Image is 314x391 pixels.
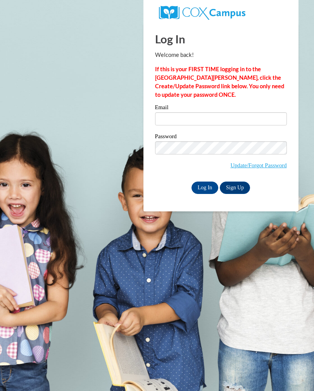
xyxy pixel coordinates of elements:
input: Log In [192,182,219,194]
iframe: Button to launch messaging window [283,360,308,385]
h1: Log In [155,31,287,47]
label: Email [155,105,287,112]
img: COX Campus [159,6,245,20]
a: COX Campus [159,9,245,15]
a: Sign Up [220,182,250,194]
iframe: Close message [226,341,242,357]
label: Password [155,134,287,141]
strong: If this is your FIRST TIME logging in to the [GEOGRAPHIC_DATA][PERSON_NAME], click the Create/Upd... [155,66,284,98]
a: Update/Forgot Password [230,162,286,168]
p: Welcome back! [155,51,287,59]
